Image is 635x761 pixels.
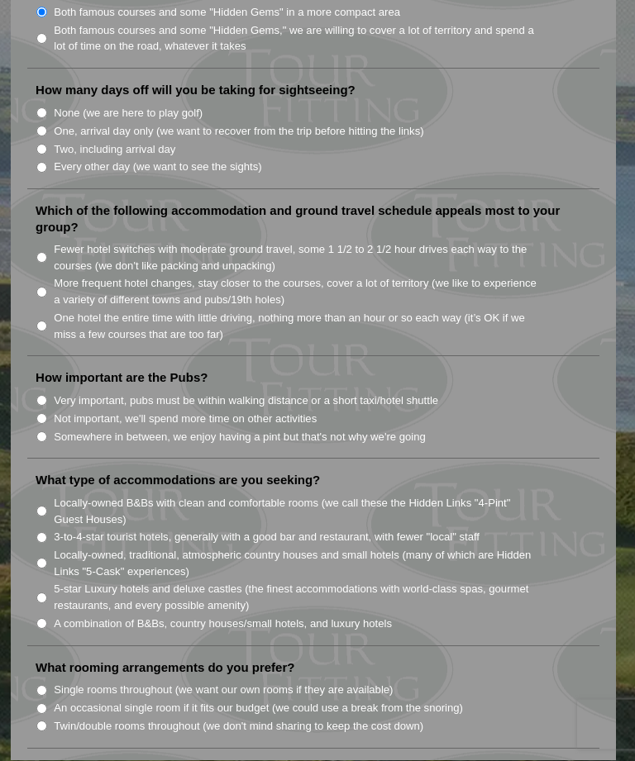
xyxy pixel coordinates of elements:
[54,159,261,176] label: Every other day (we want to see the sights)
[54,106,203,122] label: None (we are here to play golf)
[36,660,294,677] label: What rooming arrangements do you prefer?
[54,276,537,308] label: More frequent hotel changes, stay closer to the courses, cover a lot of territory (we like to exp...
[54,616,392,633] label: A combination of B&Bs, country houses/small hotels, and luxury hotels
[54,530,480,546] label: 3-to-4-star tourist hotels, generally with a good bar and restaurant, with fewer "local" staff
[54,683,393,699] label: Single rooms throughout (we want our own rooms if they are available)
[36,83,356,99] label: How many days off will you be taking for sightseeing?
[54,496,537,528] label: Locally-owned B&Bs with clean and comfortable rooms (we call these the Hidden Links "4-Pint" Gues...
[36,473,320,489] label: What type of accommodations are you seeking?
[54,719,423,735] label: Twin/double rooms throughout (we don't mind sharing to keep the cost down)
[54,430,426,446] label: Somewhere in between, we enjoy having a pint but that's not why we're going
[54,242,537,274] label: Fewer hotel switches with moderate ground travel, some 1 1/2 to 2 1/2 hour drives each way to the...
[54,124,423,140] label: One, arrival day only (we want to recover from the trip before hitting the links)
[36,203,591,235] label: Which of the following accommodation and ground travel schedule appeals most to your group?
[54,23,537,55] label: Both famous courses and some "Hidden Gems," we are willing to cover a lot of territory and spend ...
[54,5,400,21] label: Both famous courses and some "Hidden Gems" in a more compact area
[54,142,175,159] label: Two, including arrival day
[54,393,438,410] label: Very important, pubs must be within walking distance or a short taxi/hotel shuttle
[54,701,463,717] label: An occasional single room if it fits our budget (we could use a break from the snoring)
[36,370,208,387] label: How important are the Pubs?
[54,311,537,343] label: One hotel the entire time with little driving, nothing more than an hour or so each way (it’s OK ...
[54,411,317,428] label: Not important, we'll spend more time on other activities
[54,582,537,614] label: 5-star Luxury hotels and deluxe castles (the finest accommodations with world-class spas, gourmet...
[54,548,537,580] label: Locally-owned, traditional, atmospheric country houses and small hotels (many of which are Hidden...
